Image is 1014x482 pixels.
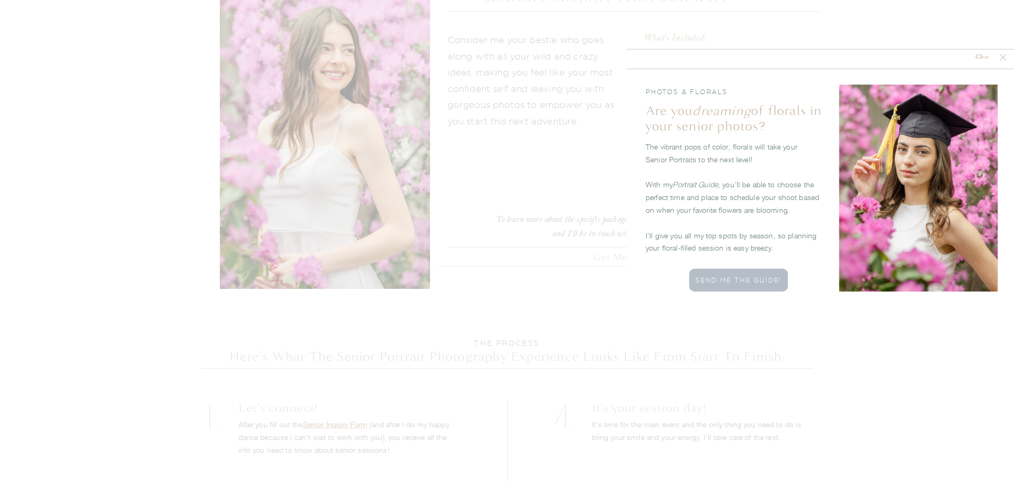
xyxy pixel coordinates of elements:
p: It’s your session day! [592,400,813,411]
p: What's Included: [644,32,772,43]
a: Senior Inquiry Form [303,420,368,429]
a: send me the guide! [689,275,788,285]
h3: The process [448,338,567,348]
p: - Digital Images - Expert Session Guidance - Any outfit help you need! [644,47,772,91]
p: The vibrant pops of color, florals will take your Senior Portraits to the next level! With my , y... [646,140,820,252]
h2: Here’s what the senior portrait photography experience looks like from start to finish: [207,348,809,359]
i: Portrait Guide [673,180,718,189]
h3: photos & florals [646,87,817,97]
p: Let's connect! [238,400,459,411]
p: Consider me your bestie who goes along with all your wild and crazy ideas, making you feel like y... [448,32,620,154]
p: After you fill out the (and after I do my happy dance because I can’t wait to work with you), you... [238,418,459,455]
p: 1. [201,388,227,441]
nav: Close [966,53,997,63]
a: Get More Details [447,251,820,261]
i: dreaming [693,103,751,119]
p: To learn more about the specific packages I offer, reach out via the form below, and I’ll be in t... [492,213,756,223]
p: 4. [553,388,580,441]
p: It's time for the main event and the only thing you need to do is bring your smile and your energ... [592,418,813,455]
h2: Are you of florals in your senior photos? [646,104,824,128]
